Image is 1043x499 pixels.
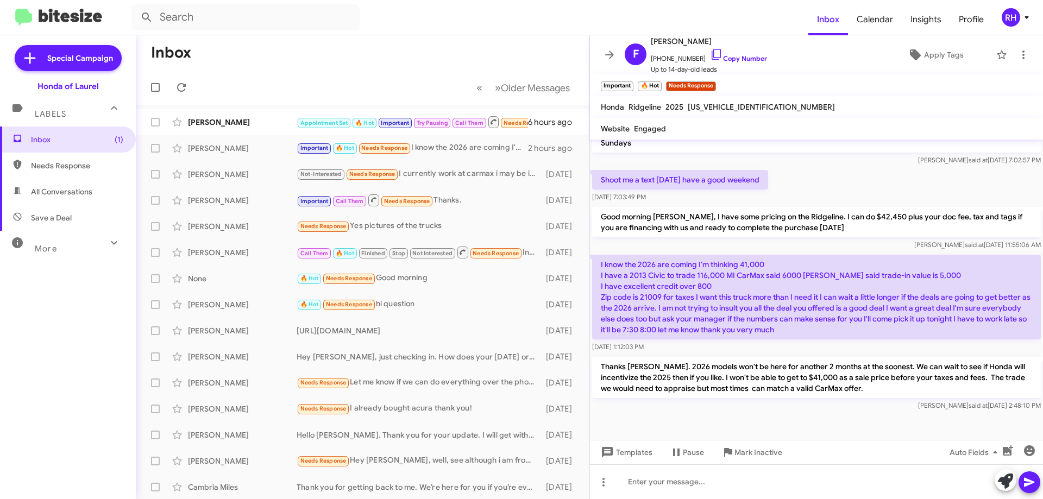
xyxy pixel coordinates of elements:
span: [DATE] 7:03:49 PM [592,193,646,201]
a: Copy Number [710,54,767,62]
span: Needs Response [326,275,372,282]
div: [DATE] [541,299,581,310]
button: Apply Tags [879,45,991,65]
a: Calendar [848,4,902,35]
div: Honda of Laurel [37,81,99,92]
span: Needs Response [300,223,347,230]
span: said at [965,241,984,249]
div: [DATE] [541,221,581,232]
span: F [633,46,639,63]
div: [PERSON_NAME] [188,169,297,180]
span: said at [969,156,988,164]
div: [DATE] [541,273,581,284]
span: Needs Response [349,170,395,178]
span: 🔥 Hot [336,250,354,257]
span: Honda [601,102,624,112]
span: Needs Response [31,160,123,171]
div: [DATE] [541,325,581,336]
span: Labels [35,109,66,119]
a: Special Campaign [15,45,122,71]
span: Needs Response [300,379,347,386]
span: Needs Response [504,119,550,127]
span: Try Pausing [417,119,448,127]
span: Pause [683,443,704,462]
span: [PHONE_NUMBER] [651,48,767,64]
span: Up to 14-day-old leads [651,64,767,75]
p: I know the 2026 are coming I'm thinking 41,000 I have a 2013 Civic to trade 116,000 MI CarMax sai... [592,255,1041,339]
span: [DATE] 1:12:03 PM [592,343,644,351]
div: 6 hours ago [528,117,581,128]
a: Inbox [808,4,848,35]
span: Call Them [455,119,483,127]
button: Next [488,77,576,99]
div: [DATE] [541,403,581,414]
div: Thank you for getting back to me. We’re here for you if you’re ever in need of a vehicle in the f... [297,482,541,492]
div: hi question [297,298,541,311]
a: Insights [902,4,950,35]
input: Search [131,4,360,30]
div: [PERSON_NAME] [188,403,297,414]
span: Needs Response [326,301,372,308]
div: Hey [PERSON_NAME], just checking in. How does your [DATE] or [DATE] look? [297,351,541,362]
div: [PERSON_NAME] [188,456,297,466]
div: Good morning. This msg is for [PERSON_NAME] (Honda sales rep). I'm scheduled to meet w/ you this ... [297,115,528,129]
span: Needs Response [384,198,430,205]
span: Needs Response [300,405,347,412]
span: Templates [599,443,652,462]
span: Needs Response [300,457,347,464]
span: Special Campaign [47,53,113,64]
div: [PERSON_NAME] [188,143,297,154]
span: [PERSON_NAME] [DATE] 2:48:10 PM [918,401,1041,409]
a: Profile [950,4,992,35]
span: Mark Inactive [734,443,782,462]
span: Website [601,124,630,134]
span: Engaged [634,124,666,134]
button: Mark Inactive [713,443,791,462]
div: [PERSON_NAME] [188,195,297,206]
div: RH [1002,8,1020,27]
button: RH [992,8,1031,27]
div: [URL][DOMAIN_NAME] [297,325,541,336]
span: [PERSON_NAME] [DATE] 11:55:06 AM [914,241,1041,249]
span: Needs Response [473,250,519,257]
nav: Page navigation example [470,77,576,99]
p: Good morning [PERSON_NAME], I have some pricing on the Ridgeline. I can do $42,450 plus your doc ... [592,207,1041,237]
div: I know the 2026 are coming I'm thinking 41,000 I have a 2013 Civic to trade 116,000 MI CarMax sai... [297,142,528,154]
div: I already bought acura thank you! [297,402,541,415]
div: [DATE] [541,169,581,180]
span: Important [381,119,409,127]
span: » [495,81,501,94]
div: I currently work at carmax i may be interested in a sales position [297,168,541,180]
span: said at [969,401,988,409]
small: Important [601,81,633,91]
div: [DATE] [541,195,581,206]
small: 🔥 Hot [638,81,661,91]
span: Call Them [300,250,329,257]
div: Thanks. [297,193,541,207]
span: Important [300,198,329,205]
div: [DATE] [541,351,581,362]
span: [US_VEHICLE_IDENTIFICATION_NUMBER] [688,102,835,112]
span: Apply Tags [924,45,964,65]
span: [PERSON_NAME] [651,35,767,48]
button: Previous [470,77,489,99]
div: 2 hours ago [528,143,581,154]
p: Thanks [PERSON_NAME]. 2026 models won't be here for another 2 months at the soonest. We can wait ... [592,357,1041,398]
span: 🔥 Hot [300,301,319,308]
div: Yes pictures of the trucks [297,220,541,232]
span: « [476,81,482,94]
span: 🔥 Hot [336,144,354,151]
span: Important [300,144,329,151]
div: [PERSON_NAME] [188,117,297,128]
span: Stop [392,250,405,257]
div: [DATE] [541,456,581,466]
span: Call Them [336,198,364,205]
span: Save a Deal [31,212,72,223]
span: Finished [361,250,385,257]
div: [PERSON_NAME] [188,351,297,362]
span: Appointment Set [300,119,348,127]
